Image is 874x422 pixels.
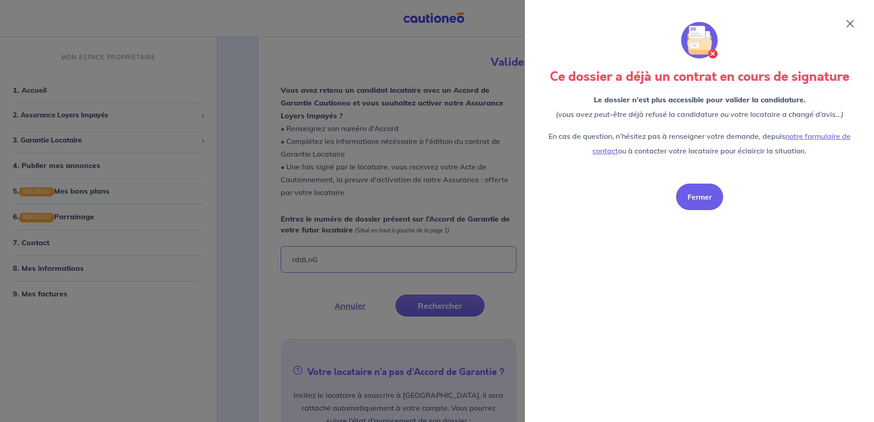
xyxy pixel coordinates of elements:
strong: Ce dossier a déjà un contrat en cours de signature [550,68,849,86]
a: notre formulaire de contact [592,132,851,155]
img: illu_folder_cancel.svg [681,22,718,58]
p: En cas de question, n’hésitez pas à renseigner votre demande, depuis ou à contacter votre locatai... [547,129,852,158]
em: (vous avez peut-être déjà refusé la candidature ou votre locataire a changé d’avis...) [556,110,843,119]
strong: Le dossier n’est plus accessible pour valider la candidature. [594,95,805,104]
button: Fermer [676,184,723,210]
